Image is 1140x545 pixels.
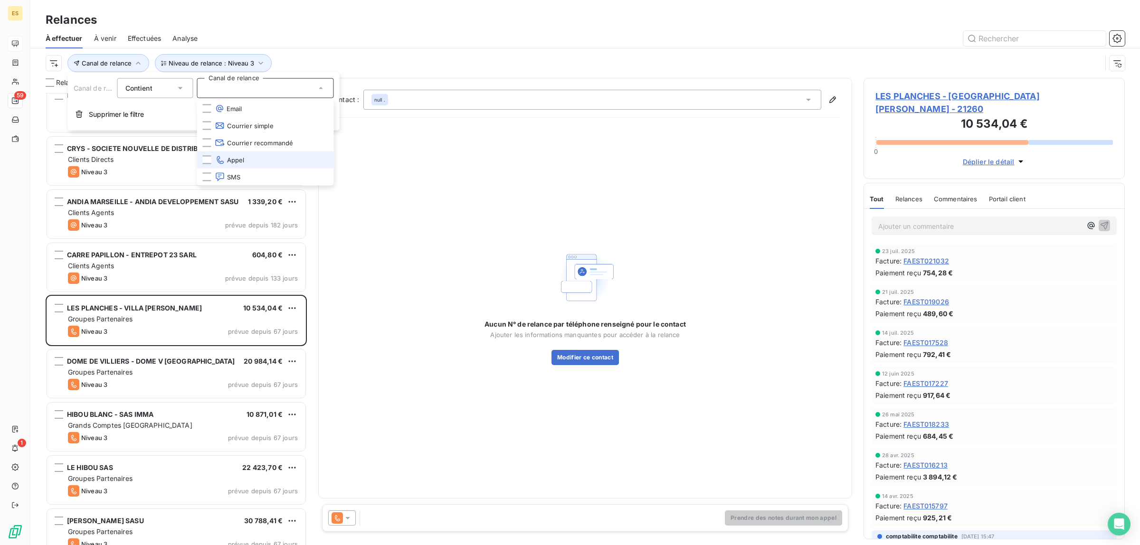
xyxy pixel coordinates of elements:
[374,96,385,103] span: null .
[1108,513,1130,536] div: Open Intercom Messenger
[67,91,152,99] span: RESTAURANT OREN SARL
[68,368,133,376] span: Groupes Partenaires
[89,110,144,119] span: Supprimer le filtre
[875,501,902,511] span: Facture :
[67,251,197,259] span: CARRE PAPILLON - ENTREPOT 23 SARL
[81,487,107,495] span: Niveau 3
[67,197,238,206] span: ANDIA MARSEILLE - ANDIA DEVELOPPEMENT SASU
[923,513,952,523] span: 925,21 €
[875,309,921,319] span: Paiement reçu
[225,221,298,229] span: prévue depuis 182 jours
[874,148,878,155] span: 0
[46,11,97,28] h3: Relances
[882,452,914,458] span: 28 avr. 2025
[923,431,953,441] span: 684,45 €
[68,262,114,270] span: Clients Agents
[172,34,198,43] span: Analyse
[169,59,254,67] span: Niveau de relance : Niveau 3
[81,381,107,388] span: Niveau 3
[215,172,240,182] span: SMS
[67,410,153,418] span: HIBOU BLANC - SAS IMMA
[228,381,298,388] span: prévue depuis 67 jours
[67,357,235,365] span: DOME DE VILLIERS - DOME V [GEOGRAPHIC_DATA]
[875,472,921,482] span: Paiement reçu
[128,34,161,43] span: Effectuées
[67,463,113,471] span: LE HIBOU SAS
[248,197,283,206] span: 1 339,20 €
[875,268,921,278] span: Paiement reçu
[94,34,116,43] span: À venir
[81,434,107,442] span: Niveau 3
[875,460,902,470] span: Facture :
[242,463,283,471] span: 22 423,70 €
[923,349,951,359] span: 792,41 €
[155,54,272,72] button: Niveau de relance : Niveau 3
[68,421,192,429] span: Grands Comptes [GEOGRAPHIC_DATA]
[882,289,914,295] span: 21 juil. 2025
[875,349,921,359] span: Paiement reçu
[882,412,915,417] span: 26 mai 2025
[882,330,914,336] span: 14 juil. 2025
[8,524,23,539] img: Logo LeanPay
[225,274,298,282] span: prévue depuis 133 jours
[725,510,842,526] button: Prendre des notes durant mon appel
[875,419,902,429] span: Facture :
[923,268,953,278] span: 754,28 €
[243,304,283,312] span: 10 534,04 €
[963,157,1015,167] span: Déplier le détail
[923,309,953,319] span: 489,60 €
[934,195,978,203] span: Commentaires
[923,390,950,400] span: 917,64 €
[247,410,283,418] span: 10 871,01 €
[81,328,107,335] span: Niveau 3
[228,328,298,335] span: prévue depuis 67 jours
[67,304,202,312] span: LES PLANCHES - VILLA [PERSON_NAME]
[68,104,340,125] button: Supprimer le filtre
[68,155,114,163] span: Clients Directs
[67,54,149,72] button: Canal de relance
[215,138,294,148] span: Courrier recommandé
[895,195,922,203] span: Relances
[961,534,995,539] span: [DATE] 15:47
[68,527,133,536] span: Groupes Partenaires
[551,350,619,365] button: Modifier ce contact
[875,115,1113,134] h3: 10 534,04 €
[903,460,948,470] span: FAEST016213
[81,274,107,282] span: Niveau 3
[68,474,133,482] span: Groupes Partenaires
[215,155,245,165] span: Appel
[882,493,913,499] span: 14 avr. 2025
[903,501,948,511] span: FAEST015797
[875,513,921,523] span: Paiement reçu
[228,434,298,442] span: prévue depuis 67 jours
[875,256,902,266] span: Facture :
[244,517,283,525] span: 30 788,41 €
[923,472,958,482] span: 3 894,12 €
[215,104,242,113] span: Email
[875,297,902,307] span: Facture :
[8,93,22,108] a: 59
[14,91,26,100] span: 59
[903,419,949,429] span: FAEST018233
[68,208,114,216] span: Clients Agents
[989,195,1026,203] span: Portail client
[46,34,83,43] span: À effectuer
[81,168,107,176] span: Niveau 3
[882,248,915,254] span: 23 juil. 2025
[875,378,902,388] span: Facture :
[875,338,902,348] span: Facture :
[67,144,317,152] span: CRYS - SOCIETE NOUVELLE DE DISTRIBUTION ALIMENTAIRE ANTIBES SARL
[56,78,85,87] span: Relances
[81,221,107,229] span: Niveau 3
[963,31,1106,46] input: Rechercher
[960,156,1029,167] button: Déplier le détail
[68,315,133,323] span: Groupes Partenaires
[252,251,283,259] span: 604,80 €
[490,331,680,338] span: Ajouter les informations manquantes pour accéder à la relance
[67,517,144,525] span: [PERSON_NAME] SASU
[82,59,132,67] span: Canal de relance
[18,439,26,447] span: 1
[870,195,884,203] span: Tout
[228,487,298,495] span: prévue depuis 67 jours
[215,121,274,131] span: Courrier simple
